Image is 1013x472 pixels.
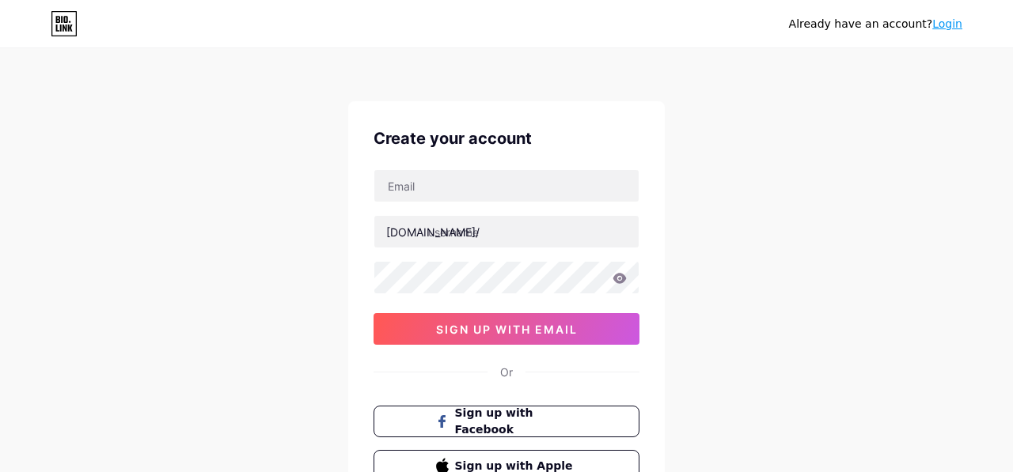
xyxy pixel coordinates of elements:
span: sign up with email [436,323,578,336]
div: Already have an account? [789,16,962,32]
input: Email [374,170,639,202]
button: Sign up with Facebook [374,406,639,437]
div: [DOMAIN_NAME]/ [386,224,480,240]
button: sign up with email [374,313,639,345]
div: Or [500,364,513,380]
input: username [374,216,639,247]
a: Login [932,17,962,30]
div: Create your account [374,126,639,150]
span: Sign up with Facebook [455,405,578,438]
